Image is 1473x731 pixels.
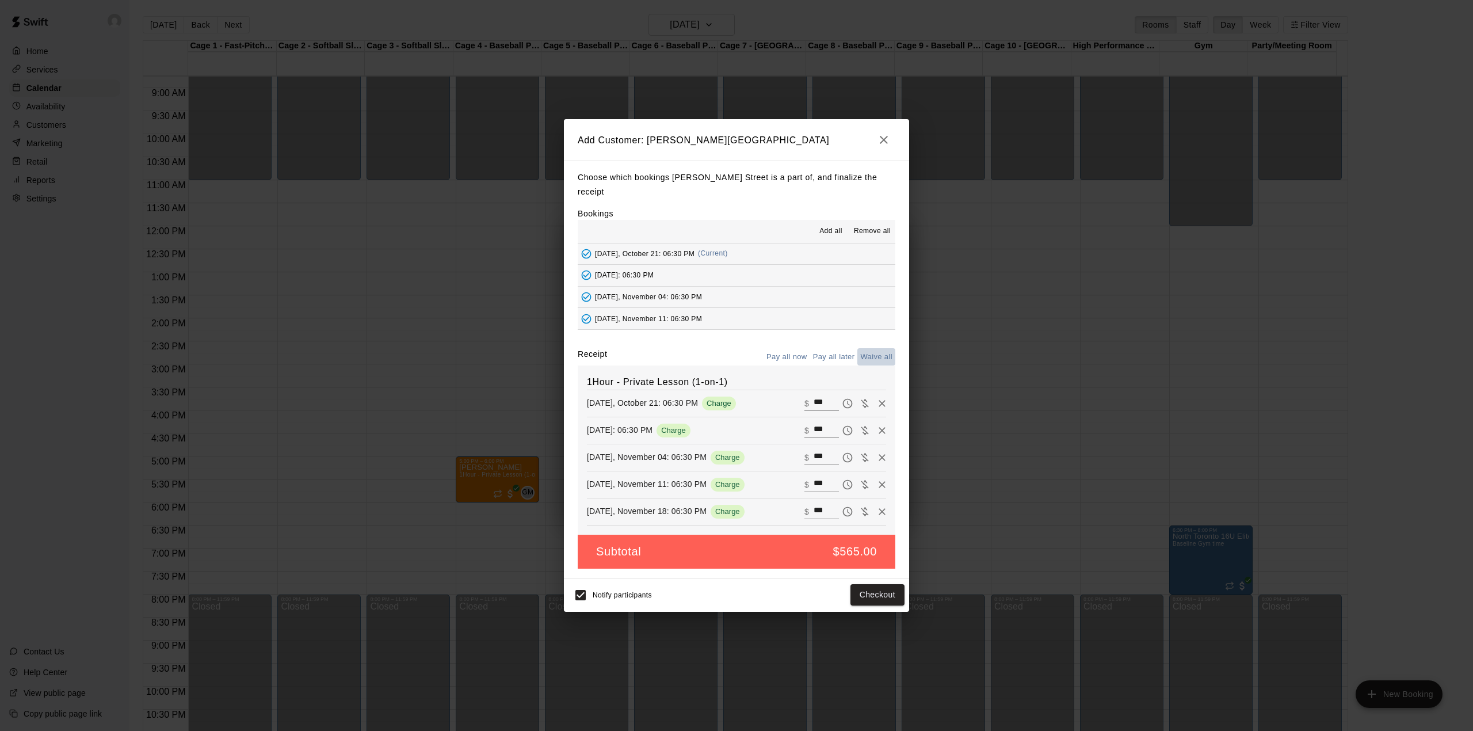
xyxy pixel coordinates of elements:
span: [DATE]: 06:30 PM [595,271,654,279]
p: $ [804,425,809,436]
p: $ [804,452,809,463]
h5: $565.00 [833,544,877,559]
span: Charge [702,399,736,408]
button: Remove [873,422,891,439]
span: Pay later [839,425,856,435]
button: Remove [873,476,891,493]
span: Charge [711,480,745,489]
button: Pay all now [764,348,810,366]
p: Choose which bookings [PERSON_NAME] Street is a part of, and finalize the receipt [578,170,895,199]
p: [DATE], October 21: 06:30 PM [587,397,698,409]
button: Pay all later [810,348,858,366]
span: Charge [657,426,690,435]
span: Pay later [839,479,856,489]
h5: Subtotal [596,544,641,559]
span: Pay later [839,452,856,462]
span: Waive payment [856,425,873,435]
p: [DATE]: 06:30 PM [587,424,652,436]
button: Added - Collect Payment [578,245,595,262]
label: Bookings [578,209,613,218]
span: Waive payment [856,479,873,489]
button: Checkout [850,584,905,606]
span: Add all [819,226,842,237]
span: [DATE], October 21: 06:30 PM [595,249,694,257]
button: Remove [873,395,891,412]
p: [DATE], November 04: 06:30 PM [587,451,707,463]
span: Charge [711,453,745,462]
p: [DATE], November 11: 06:30 PM [587,478,707,490]
h2: Add Customer: [PERSON_NAME][GEOGRAPHIC_DATA] [564,119,909,161]
p: $ [804,398,809,409]
span: Waive payment [856,506,873,516]
span: (Current) [698,249,728,257]
span: [DATE], November 11: 06:30 PM [595,314,702,322]
span: Charge [711,507,745,516]
p: $ [804,506,809,517]
button: Add all [812,222,849,241]
button: Remove all [849,222,895,241]
span: Pay later [839,506,856,516]
span: Waive payment [856,452,873,462]
span: Remove all [854,226,891,237]
button: Waive all [857,348,895,366]
h6: 1Hour - Private Lesson (1-on-1) [587,375,886,390]
button: Remove [873,449,891,466]
button: Added - Collect Payment [578,310,595,328]
span: [DATE], November 04: 06:30 PM [595,293,702,301]
button: Added - Collect Payment[DATE], October 21: 06:30 PM(Current) [578,243,895,265]
label: Receipt [578,348,607,366]
span: Waive payment [856,398,873,408]
p: $ [804,479,809,490]
button: Added - Collect Payment [578,266,595,284]
button: Added - Collect Payment [578,288,595,306]
span: Pay later [839,398,856,408]
button: Added - Collect Payment[DATE]: 06:30 PM [578,265,895,286]
button: Added - Collect Payment[DATE], November 04: 06:30 PM [578,287,895,308]
button: Added - Collect Payment[DATE], November 11: 06:30 PM [578,308,895,329]
p: [DATE], November 18: 06:30 PM [587,505,707,517]
span: Notify participants [593,591,652,599]
button: Remove [873,503,891,520]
